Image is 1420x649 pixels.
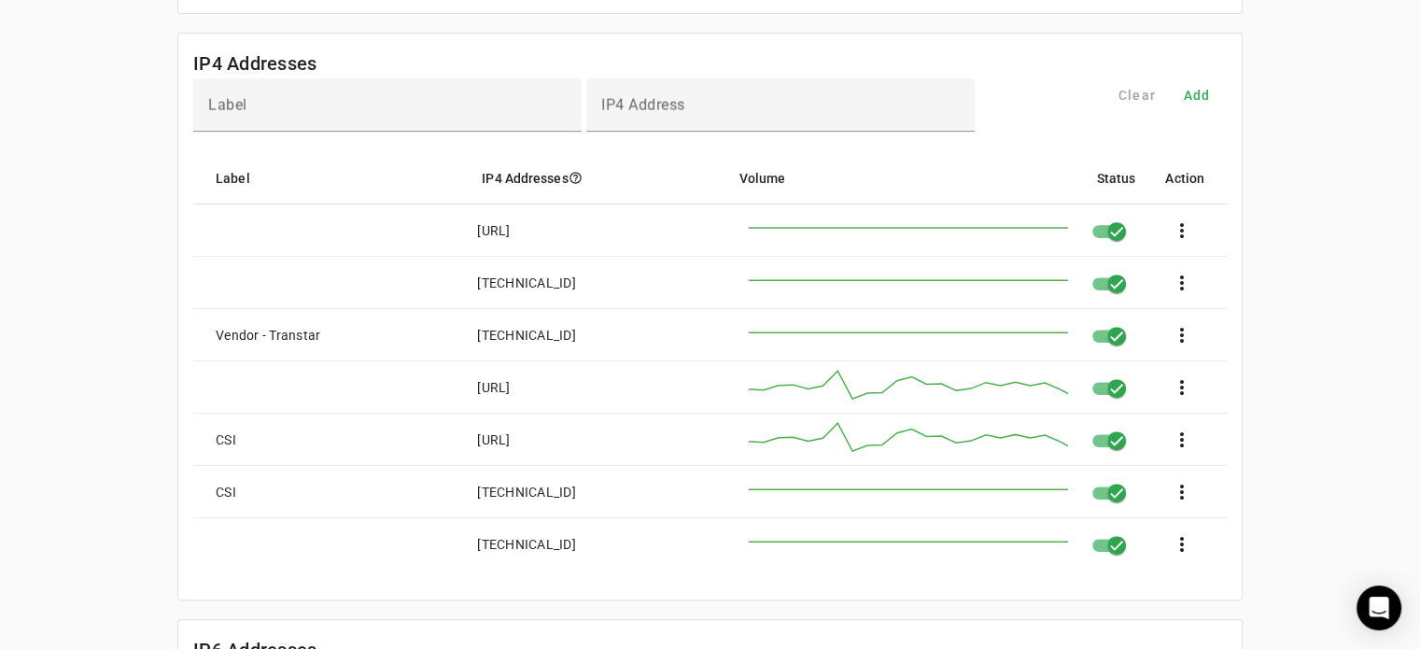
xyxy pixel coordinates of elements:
button: Add [1167,78,1227,112]
fm-list-table: IP4 Addresses [177,33,1243,600]
div: Open Intercom Messenger [1357,586,1401,630]
div: Vendor - Transtar [216,326,320,345]
div: [TECHNICAL_ID] [477,483,576,501]
div: [TECHNICAL_ID] [477,535,576,554]
div: [TECHNICAL_ID] [477,274,576,292]
div: CSI [216,483,236,501]
mat-label: Label [208,96,247,114]
div: [URL] [477,378,510,397]
i: help_outline [569,171,583,185]
div: [TECHNICAL_ID] [477,326,576,345]
mat-header-cell: Action [1150,152,1227,205]
mat-header-cell: Volume [724,152,1081,205]
mat-header-cell: Status [1082,152,1151,205]
div: [URL] [477,221,510,240]
mat-header-cell: IP4 Addresses [467,152,724,205]
mat-card-title: IP4 Addresses [193,49,316,78]
div: CSI [216,430,236,449]
mat-header-cell: Label [193,152,467,205]
div: [URL] [477,430,510,449]
mat-label: IP4 Address [601,96,685,114]
span: Add [1184,86,1211,105]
